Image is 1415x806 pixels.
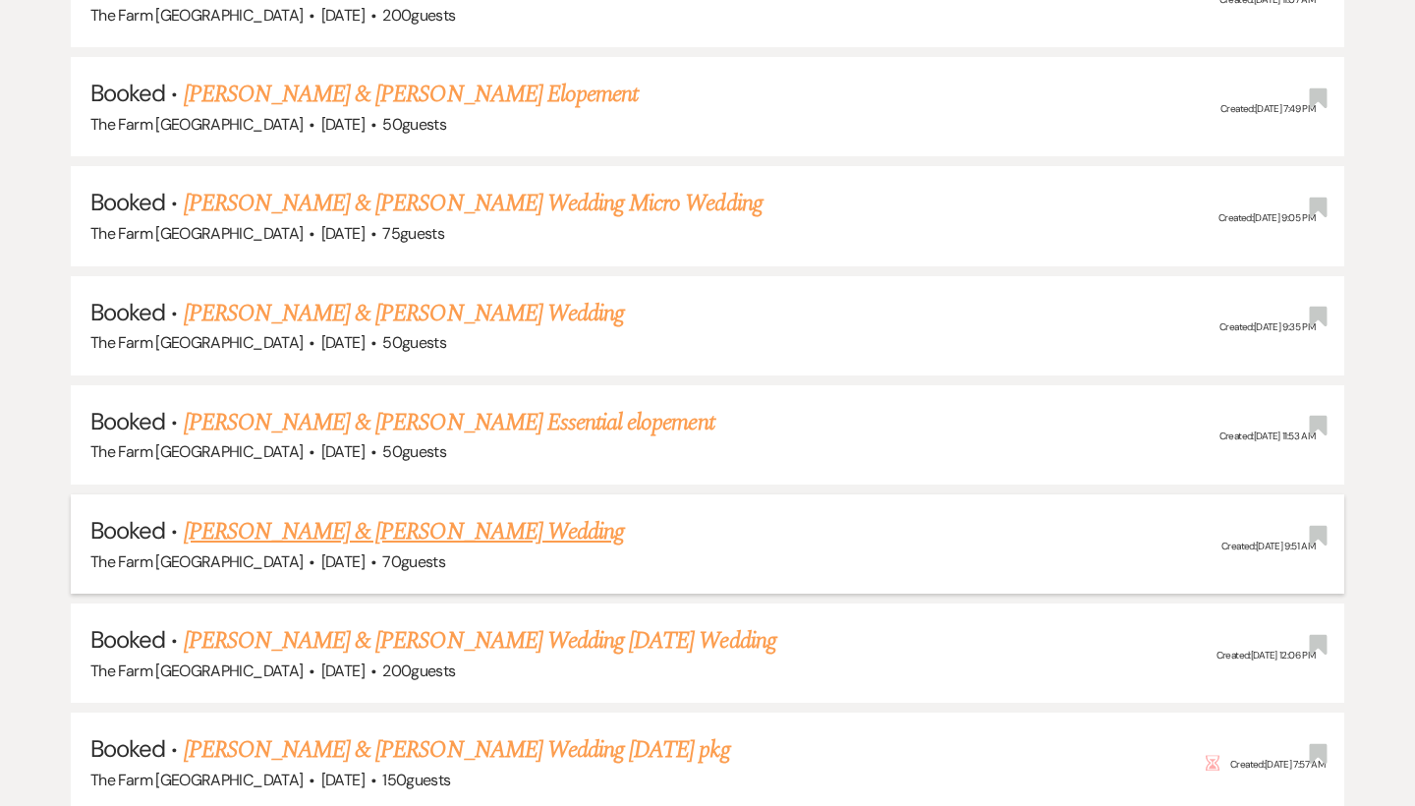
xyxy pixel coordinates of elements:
[90,5,303,26] span: The Farm [GEOGRAPHIC_DATA]
[321,770,365,790] span: [DATE]
[382,551,445,572] span: 70 guests
[90,624,165,655] span: Booked
[90,297,165,327] span: Booked
[382,332,446,353] span: 50 guests
[1219,431,1315,443] span: Created: [DATE] 11:53 AM
[90,332,303,353] span: The Farm [GEOGRAPHIC_DATA]
[382,661,455,681] span: 200 guests
[1221,540,1315,552] span: Created: [DATE] 9:51 AM
[184,514,624,549] a: [PERSON_NAME] & [PERSON_NAME] Wedding
[184,186,763,221] a: [PERSON_NAME] & [PERSON_NAME] Wedding Micro Wedding
[321,441,365,462] span: [DATE]
[90,441,303,462] span: The Farm [GEOGRAPHIC_DATA]
[90,114,303,135] span: The Farm [GEOGRAPHIC_DATA]
[184,77,639,112] a: [PERSON_NAME] & [PERSON_NAME] Elopement
[1217,649,1315,662] span: Created: [DATE] 12:06 PM
[90,406,165,436] span: Booked
[1230,758,1325,771] span: Created: [DATE] 7:57 AM
[382,441,446,462] span: 50 guests
[184,623,776,659] a: [PERSON_NAME] & [PERSON_NAME] Wedding [DATE] Wedding
[382,114,446,135] span: 50 guests
[90,78,165,108] span: Booked
[1218,211,1315,224] span: Created: [DATE] 9:05 PM
[321,114,365,135] span: [DATE]
[90,770,303,790] span: The Farm [GEOGRAPHIC_DATA]
[184,296,624,331] a: [PERSON_NAME] & [PERSON_NAME] Wedding
[90,187,165,217] span: Booked
[321,661,365,681] span: [DATE]
[90,733,165,764] span: Booked
[90,661,303,681] span: The Farm [GEOGRAPHIC_DATA]
[1219,320,1315,333] span: Created: [DATE] 9:35 PM
[184,405,714,440] a: [PERSON_NAME] & [PERSON_NAME] Essential elopement
[321,5,365,26] span: [DATE]
[321,223,365,244] span: [DATE]
[321,551,365,572] span: [DATE]
[321,332,365,353] span: [DATE]
[382,5,455,26] span: 200 guests
[382,770,450,790] span: 150 guests
[90,515,165,546] span: Booked
[90,223,303,244] span: The Farm [GEOGRAPHIC_DATA]
[382,223,444,244] span: 75 guests
[184,732,730,768] a: [PERSON_NAME] & [PERSON_NAME] Wedding [DATE] pkg
[90,551,303,572] span: The Farm [GEOGRAPHIC_DATA]
[1220,102,1315,115] span: Created: [DATE] 7:49 PM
